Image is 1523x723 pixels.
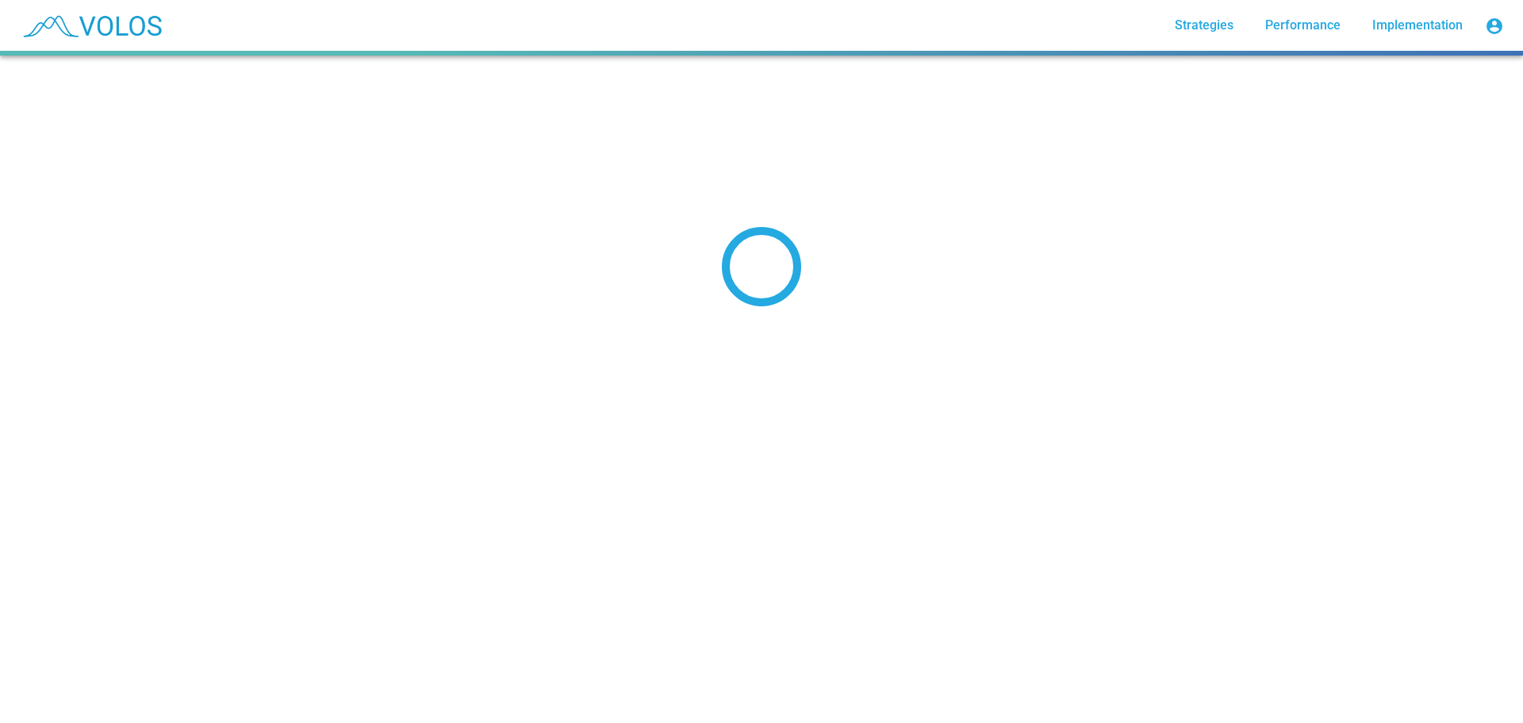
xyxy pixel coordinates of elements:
[1485,17,1504,36] mat-icon: account_circle
[1265,17,1341,33] span: Performance
[1360,11,1475,40] a: Implementation
[1162,11,1246,40] a: Strategies
[13,6,170,45] img: blue_transparent.png
[1253,11,1353,40] a: Performance
[1175,17,1233,33] span: Strategies
[1372,17,1463,33] span: Implementation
